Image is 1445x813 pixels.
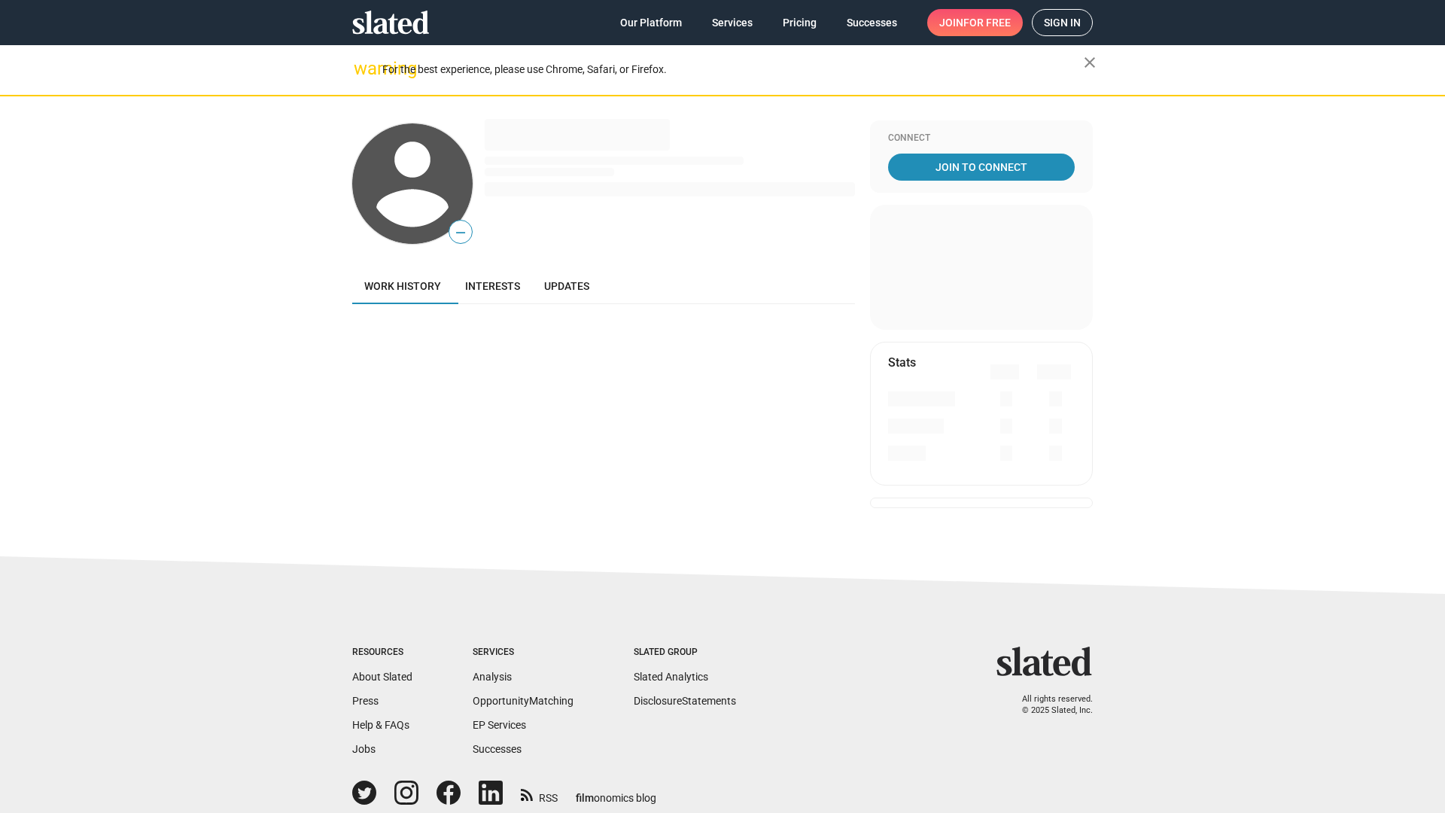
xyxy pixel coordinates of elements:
span: Updates [544,280,589,292]
span: Join [939,9,1011,36]
a: Press [352,695,379,707]
p: All rights reserved. © 2025 Slated, Inc. [1006,694,1093,716]
a: Successes [835,9,909,36]
a: Sign in [1032,9,1093,36]
a: RSS [521,782,558,805]
a: Jobs [352,743,376,755]
a: EP Services [473,719,526,731]
a: Services [700,9,765,36]
a: Work history [352,268,453,304]
a: Interests [453,268,532,304]
mat-icon: close [1081,53,1099,72]
div: Slated Group [634,647,736,659]
a: About Slated [352,671,412,683]
a: OpportunityMatching [473,695,573,707]
a: Analysis [473,671,512,683]
a: Slated Analytics [634,671,708,683]
a: filmonomics blog [576,779,656,805]
span: Pricing [783,9,817,36]
div: For the best experience, please use Chrome, Safari, or Firefox. [382,59,1084,80]
div: Services [473,647,573,659]
a: Join To Connect [888,154,1075,181]
mat-icon: warning [354,59,372,78]
span: film [576,792,594,804]
span: Services [712,9,753,36]
span: Work history [364,280,441,292]
span: for free [963,9,1011,36]
span: Sign in [1044,10,1081,35]
a: Joinfor free [927,9,1023,36]
a: Updates [532,268,601,304]
div: Resources [352,647,412,659]
span: — [449,223,472,242]
span: Our Platform [620,9,682,36]
mat-card-title: Stats [888,355,916,370]
a: Successes [473,743,522,755]
a: Our Platform [608,9,694,36]
a: Help & FAQs [352,719,409,731]
span: Successes [847,9,897,36]
a: DisclosureStatements [634,695,736,707]
a: Pricing [771,9,829,36]
span: Join To Connect [891,154,1072,181]
span: Interests [465,280,520,292]
div: Connect [888,132,1075,145]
